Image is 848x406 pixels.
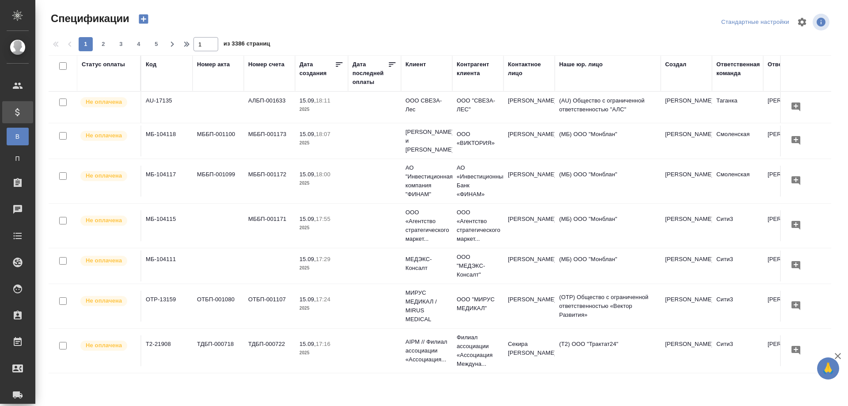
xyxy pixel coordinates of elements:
[555,288,661,324] td: (OTP) Общество с ограниченной ответственностью «Вектор Развития»
[503,92,555,123] td: [PERSON_NAME]
[141,166,193,197] td: МБ-104117
[86,98,122,106] p: Не оплачена
[193,125,244,156] td: МББП-001100
[141,250,193,281] td: МБ-104111
[133,11,154,27] button: Создать
[223,38,270,51] span: из 3386 страниц
[86,296,122,305] p: Не оплачена
[555,92,661,123] td: (AU) Общество с ограниченной ответственностью "АЛС"
[299,139,344,148] p: 2025
[132,37,146,51] button: 4
[555,166,661,197] td: (МБ) ООО "Монблан"
[555,250,661,281] td: (МБ) ООО "Монблан"
[457,60,499,78] div: Контрагент клиента
[316,341,330,347] p: 17:16
[503,166,555,197] td: [PERSON_NAME]
[149,37,163,51] button: 5
[712,125,763,156] td: Смоленская
[149,40,163,49] span: 5
[405,60,426,69] div: Клиент
[244,92,295,123] td: АЛБП-001633
[503,335,555,366] td: Секира [PERSON_NAME]
[244,291,295,322] td: ОТБП-001107
[316,256,330,262] p: 17:29
[316,216,330,222] p: 17:55
[555,210,661,241] td: (МБ) ООО "Монблан"
[141,92,193,123] td: AU-17135
[457,253,499,279] p: ООО "МЕДЭКС-Консалт"
[719,15,791,29] div: split button
[712,210,763,241] td: Сити3
[405,208,448,243] p: ООО «Агентство стратегического маркет...
[244,210,295,241] td: МББП-001171
[503,125,555,156] td: [PERSON_NAME]
[405,163,448,199] p: АО "Инвестиционная компания "ФИНАМ"
[86,131,122,140] p: Не оплачена
[457,96,499,114] p: ООО "СВЕЗА-ЛЕС"
[763,210,814,241] td: [PERSON_NAME]
[86,341,122,350] p: Не оплачена
[244,125,295,156] td: МББП-001173
[661,335,712,366] td: [PERSON_NAME]
[141,335,193,366] td: Т2-21908
[405,338,448,364] p: AIPM // Филиал ассоциации «Ассоциация...
[96,37,110,51] button: 2
[661,166,712,197] td: [PERSON_NAME]
[299,341,316,347] p: 15.09,
[763,166,814,197] td: [PERSON_NAME]
[457,208,499,243] p: ООО «Агентство стратегического маркет...
[11,154,24,163] span: П
[661,250,712,281] td: [PERSON_NAME]
[299,304,344,313] p: 2025
[299,224,344,232] p: 2025
[768,60,813,69] div: Ответственный
[193,335,244,366] td: ТДБП-000718
[503,291,555,322] td: [PERSON_NAME]
[763,92,814,123] td: [PERSON_NAME]
[712,291,763,322] td: Сити3
[132,40,146,49] span: 4
[555,335,661,366] td: (Т2) ООО "Трактат24"
[86,256,122,265] p: Не оплачена
[299,131,316,137] p: 15.09,
[141,210,193,241] td: МБ-104115
[405,96,448,114] p: ООО СВЕЗА-Лес
[141,125,193,156] td: МБ-104118
[11,132,24,141] span: В
[665,60,686,69] div: Создал
[299,256,316,262] p: 15.09,
[197,60,230,69] div: Номер акта
[405,128,448,154] p: [PERSON_NAME] и [PERSON_NAME]
[661,210,712,241] td: [PERSON_NAME]
[813,14,831,30] span: Посмотреть информацию
[508,60,550,78] div: Контактное лицо
[299,171,316,178] p: 15.09,
[712,335,763,366] td: Сити3
[7,150,29,167] a: П
[299,179,344,188] p: 2025
[763,125,814,156] td: [PERSON_NAME]
[86,216,122,225] p: Не оплачена
[503,250,555,281] td: [PERSON_NAME]
[661,125,712,156] td: [PERSON_NAME]
[244,335,295,366] td: ТДБП-000722
[405,288,448,324] p: МИРУС МЕДИКАЛ / MIRUS MEDICAL
[244,166,295,197] td: МББП-001172
[503,210,555,241] td: [PERSON_NAME]
[299,296,316,303] p: 15.09,
[791,11,813,33] span: Настроить таблицу
[405,255,448,273] p: МЕДЭКС-Консалт
[661,92,712,123] td: [PERSON_NAME]
[299,60,335,78] div: Дата создания
[299,216,316,222] p: 15.09,
[299,349,344,357] p: 2025
[821,359,836,378] span: 🙏
[193,291,244,322] td: ОТБП-001080
[352,60,388,87] div: Дата последней оплаты
[114,40,128,49] span: 3
[146,60,156,69] div: Код
[763,291,814,322] td: [PERSON_NAME]
[299,264,344,273] p: 2025
[763,335,814,366] td: [PERSON_NAME]
[96,40,110,49] span: 2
